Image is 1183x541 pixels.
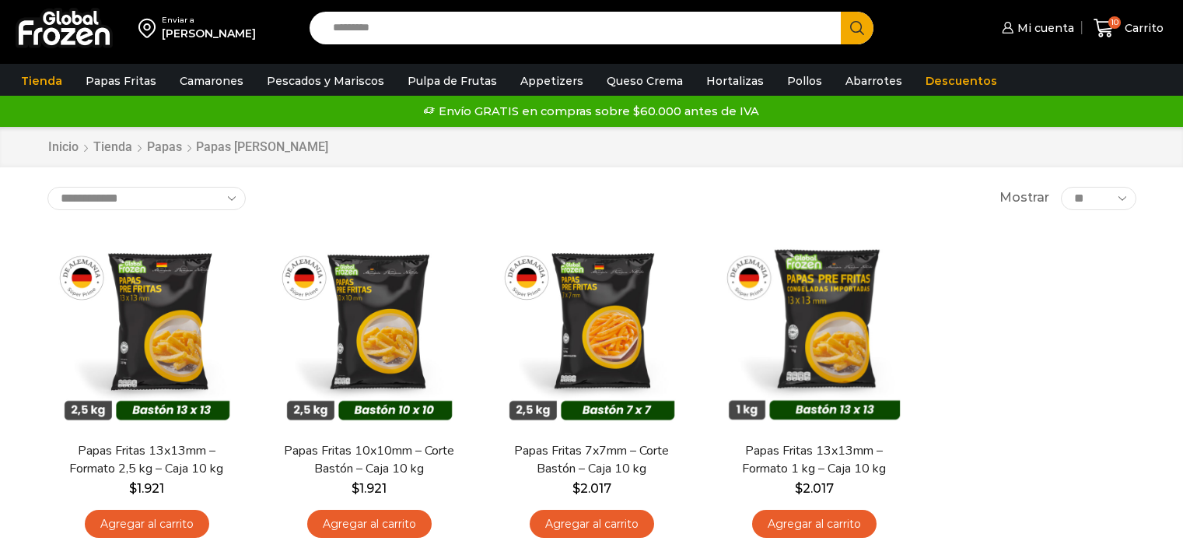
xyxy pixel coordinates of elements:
[279,442,458,478] a: Papas Fritas 10x10mm – Corte Bastón – Caja 10 kg
[1013,20,1074,36] span: Mi cuenta
[146,139,183,156] a: Papas
[838,66,910,96] a: Abarrotes
[47,187,246,210] select: Pedido de la tienda
[47,139,79,156] a: Inicio
[1108,16,1121,29] span: 10
[352,481,359,496] span: $
[400,66,505,96] a: Pulpa de Frutas
[530,510,654,539] a: Agregar al carrito: “Papas Fritas 7x7mm - Corte Bastón - Caja 10 kg”
[795,481,803,496] span: $
[352,481,387,496] bdi: 1.921
[572,481,580,496] span: $
[724,442,903,478] a: Papas Fritas 13x13mm – Formato 1 kg – Caja 10 kg
[599,66,691,96] a: Queso Crema
[93,139,133,156] a: Tienda
[196,139,328,154] h1: Papas [PERSON_NAME]
[999,189,1049,207] span: Mostrar
[752,510,877,539] a: Agregar al carrito: “Papas Fritas 13x13mm - Formato 1 kg - Caja 10 kg”
[502,442,681,478] a: Papas Fritas 7x7mm – Corte Bastón – Caja 10 kg
[841,12,873,44] button: Search button
[138,15,162,41] img: address-field-icon.svg
[698,66,772,96] a: Hortalizas
[13,66,70,96] a: Tienda
[85,510,209,539] a: Agregar al carrito: “Papas Fritas 13x13mm - Formato 2,5 kg - Caja 10 kg”
[998,12,1074,44] a: Mi cuenta
[78,66,164,96] a: Papas Fritas
[47,139,328,156] nav: Breadcrumb
[1121,20,1164,36] span: Carrito
[129,481,137,496] span: $
[779,66,830,96] a: Pollos
[572,481,611,496] bdi: 2.017
[795,481,834,496] bdi: 2.017
[918,66,1005,96] a: Descuentos
[172,66,251,96] a: Camarones
[57,442,236,478] a: Papas Fritas 13x13mm – Formato 2,5 kg – Caja 10 kg
[307,510,432,539] a: Agregar al carrito: “Papas Fritas 10x10mm - Corte Bastón - Caja 10 kg”
[259,66,392,96] a: Pescados y Mariscos
[129,481,164,496] bdi: 1.921
[513,66,591,96] a: Appetizers
[1090,10,1167,47] a: 10 Carrito
[162,15,256,26] div: Enviar a
[162,26,256,41] div: [PERSON_NAME]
